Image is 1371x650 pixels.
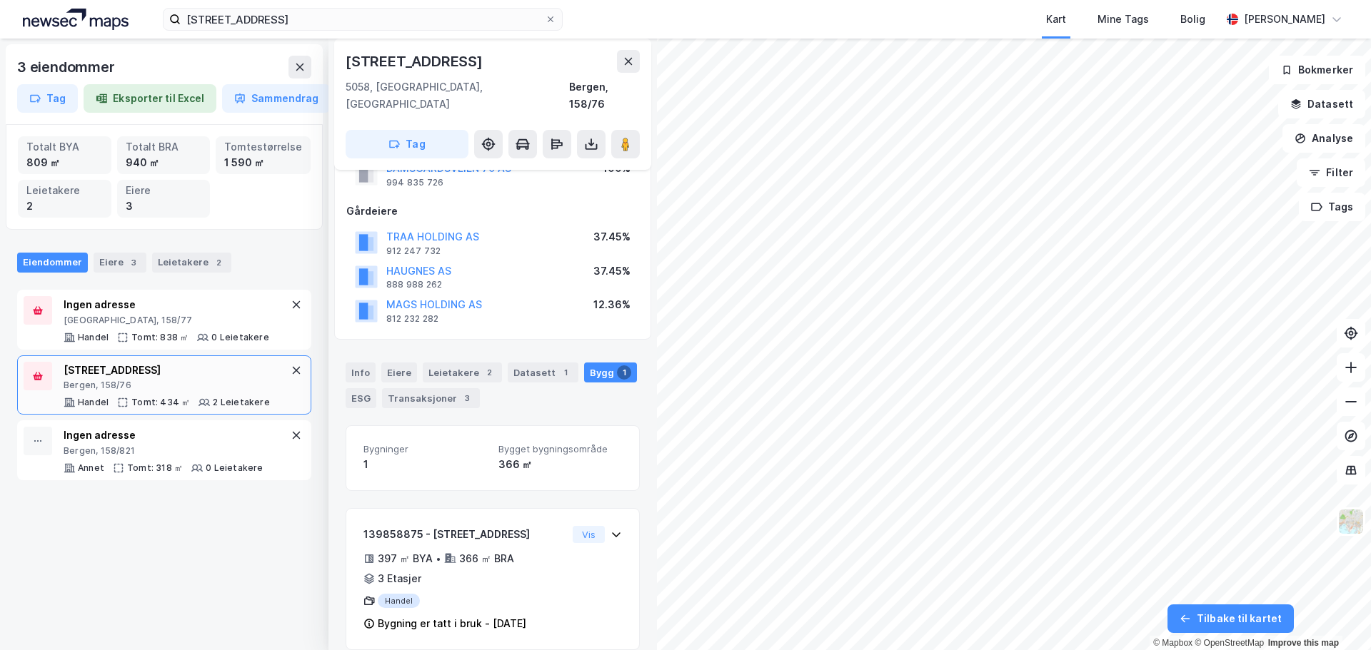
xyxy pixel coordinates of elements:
div: Leietakere [152,253,231,273]
div: Handel [78,397,109,408]
div: Tomtestørrelse [224,139,302,155]
button: Analyse [1282,124,1365,153]
img: logo.a4113a55bc3d86da70a041830d287a7e.svg [23,9,129,30]
div: 366 ㎡ BRA [459,550,514,567]
button: Tag [17,84,78,113]
a: Mapbox [1153,638,1192,648]
div: 139858875 - [STREET_ADDRESS] [363,526,567,543]
button: Bokmerker [1269,56,1365,84]
div: 37.45% [593,263,631,280]
span: Bygninger [363,443,487,455]
div: Mine Tags [1098,11,1149,28]
div: 1 [617,365,631,380]
div: 5058, [GEOGRAPHIC_DATA], [GEOGRAPHIC_DATA] [346,78,569,113]
div: 1 [558,365,573,380]
div: 12.36% [593,296,631,313]
div: [GEOGRAPHIC_DATA], 158/77 [64,315,269,326]
div: [STREET_ADDRESS] [346,50,486,73]
button: Eksporter til Excel [84,84,216,113]
div: Bergen, 158/76 [569,78,640,113]
div: 0 Leietakere [206,462,263,474]
div: Leietakere [423,362,502,382]
div: 812 232 282 [386,313,438,325]
input: Søk på adresse, matrikkel, gårdeiere, leietakere eller personer [181,9,545,30]
div: 2 Leietakere [213,397,269,408]
div: 3 Etasjer [378,570,421,587]
div: Bergen, 158/76 [64,380,270,391]
div: Kontrollprogram for chat [1300,582,1371,650]
a: Improve this map [1268,638,1339,648]
div: Bygning er tatt i bruk - [DATE] [378,615,526,632]
button: Tag [346,130,468,158]
a: OpenStreetMap [1195,638,1264,648]
span: Bygget bygningsområde [498,443,622,455]
div: 2 [211,255,226,270]
div: 3 [126,255,141,270]
div: Eiere [381,362,417,382]
div: 397 ㎡ BYA [378,550,433,567]
div: 1 [363,456,487,473]
div: 3 eiendommer [17,56,118,78]
div: 37.45% [593,228,631,245]
button: Tilbake til kartet [1167,604,1294,633]
div: Datasett [508,362,578,382]
div: Ingen adresse [64,427,263,444]
button: Sammendrag [222,84,331,113]
button: Filter [1297,158,1365,187]
button: Tags [1299,193,1365,221]
div: Eiere [94,253,146,273]
div: 366 ㎡ [498,456,622,473]
div: 994 835 726 [386,177,443,188]
div: [STREET_ADDRESS] [64,362,270,379]
button: Datasett [1278,90,1365,118]
div: [PERSON_NAME] [1244,11,1325,28]
div: 3 [126,198,202,214]
div: 809 ㎡ [26,155,103,171]
div: 0 Leietakere [211,332,268,343]
div: Tomt: 838 ㎡ [131,332,189,343]
div: 1 590 ㎡ [224,155,302,171]
div: Ingen adresse [64,296,269,313]
img: Z [1337,508,1365,535]
div: Eiere [126,183,202,198]
div: 940 ㎡ [126,155,202,171]
div: Annet [78,462,104,474]
div: Bolig [1180,11,1205,28]
div: Bergen, 158/821 [64,445,263,457]
div: • [436,553,441,564]
div: Tomt: 318 ㎡ [127,462,183,474]
div: Leietakere [26,183,103,198]
div: Bygg [584,362,637,382]
div: ESG [346,388,376,408]
div: Transaksjoner [382,388,480,408]
div: Kart [1046,11,1066,28]
button: Vis [573,526,605,543]
div: Tomt: 434 ㎡ [131,397,190,408]
div: Eiendommer [17,253,88,273]
div: 3 [460,391,474,405]
div: Info [346,362,376,382]
div: 912 247 732 [386,245,441,257]
div: Gårdeiere [346,203,639,220]
div: 2 [26,198,103,214]
div: 2 [482,365,496,380]
iframe: Chat Widget [1300,582,1371,650]
div: 888 988 262 [386,279,442,290]
div: Totalt BYA [26,139,103,155]
div: Handel [78,332,109,343]
div: Totalt BRA [126,139,202,155]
